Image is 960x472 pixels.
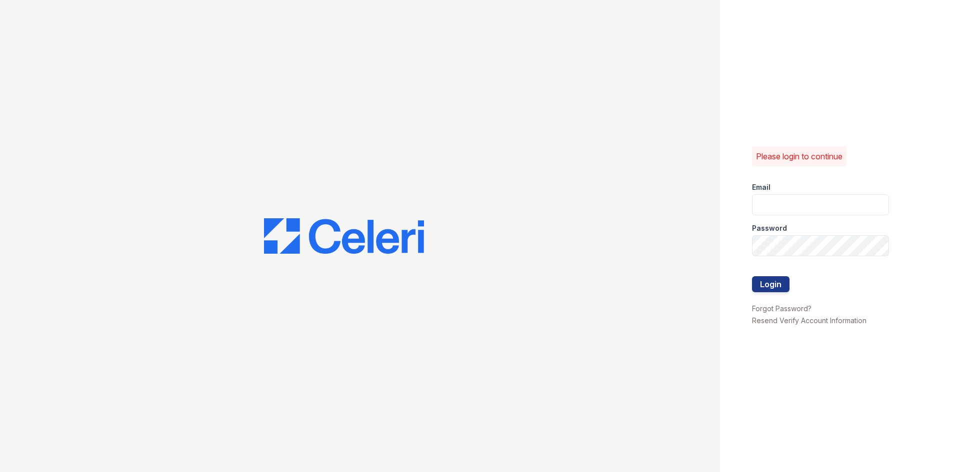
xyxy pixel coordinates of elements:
label: Password [752,223,787,233]
a: Resend Verify Account Information [752,316,866,325]
label: Email [752,182,770,192]
img: CE_Logo_Blue-a8612792a0a2168367f1c8372b55b34899dd931a85d93a1a3d3e32e68fde9ad4.png [264,218,424,254]
a: Forgot Password? [752,304,811,313]
button: Login [752,276,789,292]
p: Please login to continue [756,150,842,162]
